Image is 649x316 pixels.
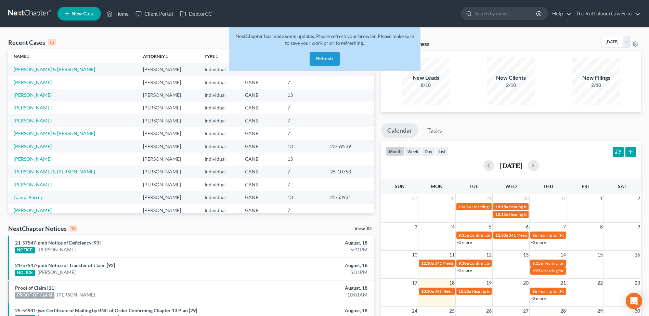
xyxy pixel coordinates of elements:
[15,247,35,253] div: NOTICE
[466,204,528,209] span: 341 Meeting for [PERSON_NAME]
[282,204,325,216] td: 7
[14,207,52,213] a: [PERSON_NAME]
[205,54,219,59] a: Typeunfold_more
[282,166,325,178] td: 7
[15,292,54,299] div: PROOF OF CLAIM
[495,204,508,209] span: 10:15a
[14,92,52,98] a: [PERSON_NAME]
[522,279,529,287] span: 20
[199,102,239,114] td: Individual
[485,194,492,202] span: 29
[421,147,436,156] button: day
[457,240,472,245] a: +2 more
[386,147,404,156] button: month
[199,204,239,216] td: Individual
[15,307,197,313] a: 25-54941-jwc Certificate of Mailing by BNC of Order Confirming Chapter 13 Plan [29]
[239,140,282,153] td: GANB
[199,166,239,178] td: Individual
[38,269,76,276] a: [PERSON_NAME]
[310,52,340,66] button: Refresh
[525,223,529,231] span: 6
[26,55,30,59] i: unfold_more
[532,261,543,266] span: 9:15a
[475,7,537,20] input: Search by name...
[532,233,537,238] span: 9a
[472,289,525,294] span: Hearing for [PERSON_NAME]
[572,82,620,89] div: 2/10
[282,89,325,101] td: 13
[72,11,94,16] span: New Case
[8,224,77,233] div: NextChapter Notices
[14,79,52,85] a: [PERSON_NAME]
[14,118,52,123] a: [PERSON_NAME]
[239,114,282,127] td: GANB
[509,212,529,217] span: Hearing for
[451,223,455,231] span: 4
[138,63,199,76] td: [PERSON_NAME]
[509,204,529,209] span: Hearing for
[597,307,603,315] span: 29
[411,307,418,315] span: 24
[487,82,535,89] div: 2/10
[255,239,367,246] div: August, 18
[199,153,239,165] td: Individual
[485,251,492,259] span: 12
[449,279,455,287] span: 18
[14,143,52,149] a: [PERSON_NAME]
[103,8,132,20] a: Home
[15,285,55,291] a: Proof of Claim [11]
[500,162,522,169] h2: [DATE]
[637,223,641,231] span: 9
[325,191,374,204] td: 25-53931
[495,212,508,217] span: 10:15a
[239,102,282,114] td: GANB
[15,240,101,246] a: 21-57547-pmb Notice of Deficiency [93]
[132,8,177,20] a: Client Portal
[562,223,567,231] span: 7
[138,191,199,204] td: [PERSON_NAME]
[485,307,492,315] span: 26
[537,233,591,238] span: Hearing for [PERSON_NAME]
[14,105,52,110] a: [PERSON_NAME]
[505,183,517,189] span: Wed
[14,194,43,200] a: Camp, Barrey
[255,262,367,269] div: August, 18
[421,289,434,294] span: 10:30a
[637,194,641,202] span: 2
[560,251,567,259] span: 14
[48,39,56,45] div: 15
[282,102,325,114] td: 7
[449,251,455,259] span: 11
[395,183,405,189] span: Sun
[255,307,367,314] div: August, 18
[435,261,496,266] span: 341 Meeting for [PERSON_NAME]
[138,140,199,153] td: [PERSON_NAME]
[8,38,56,47] div: Recent Cases
[469,261,584,266] span: Confirmation Hearing for [PERSON_NAME] & [PERSON_NAME]
[143,54,169,59] a: Attorneyunfold_more
[138,76,199,89] td: [PERSON_NAME]
[138,89,199,101] td: [PERSON_NAME]
[495,233,508,238] span: 11:30a
[14,156,52,162] a: [PERSON_NAME]
[69,225,77,232] div: 10
[199,140,239,153] td: Individual
[411,251,418,259] span: 10
[634,307,641,315] span: 30
[436,147,449,156] button: list
[14,54,30,59] a: Nameunfold_more
[414,223,418,231] span: 3
[239,166,282,178] td: GANB
[239,204,282,216] td: GANB
[138,114,199,127] td: [PERSON_NAME]
[458,233,469,238] span: 9:15a
[165,55,169,59] i: unfold_more
[522,194,529,202] span: 30
[138,102,199,114] td: [PERSON_NAME]
[15,262,115,268] a: 21-57547-pmb Notice of Transfer of Claim [92]
[549,8,572,20] a: Help
[177,8,215,20] a: DebtorCC
[282,153,325,165] td: 13
[199,114,239,127] td: Individual
[138,204,199,216] td: [PERSON_NAME]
